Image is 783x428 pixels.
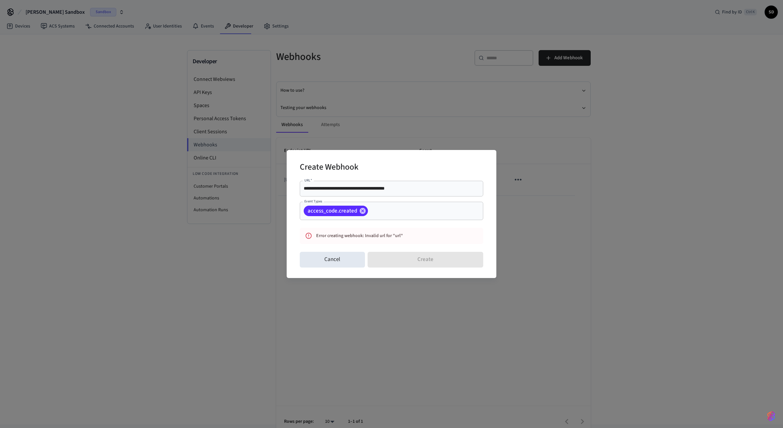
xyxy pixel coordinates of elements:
[300,252,365,268] button: Cancel
[316,230,454,242] div: Error creating webhook: Invalid url for "url"
[304,199,322,204] label: Event Types
[304,178,312,183] label: URL
[304,206,368,216] div: access_code.created
[304,208,361,214] span: access_code.created
[300,158,358,178] h2: Create Webhook
[767,411,775,421] img: SeamLogoGradient.69752ec5.svg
